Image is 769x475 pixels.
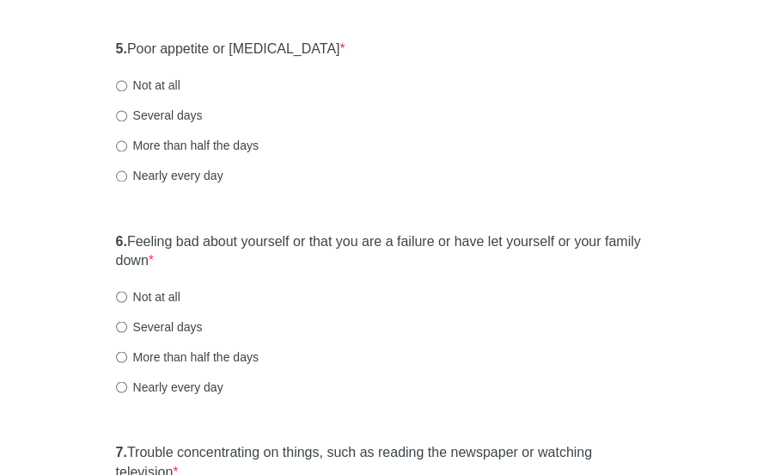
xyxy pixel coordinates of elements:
[116,318,203,335] label: Several days
[116,110,127,121] input: Several days
[116,77,180,94] label: Not at all
[116,80,127,91] input: Not at all
[116,233,127,248] strong: 6.
[116,444,127,459] strong: 7.
[116,231,654,271] label: Feeling bad about yourself or that you are a failure or have let yourself or your family down
[116,291,127,302] input: Not at all
[116,140,127,151] input: More than half the days
[116,287,180,305] label: Not at all
[116,170,127,182] input: Nearly every day
[116,351,127,362] input: More than half the days
[116,40,345,59] label: Poor appetite or [MEDICAL_DATA]
[116,378,223,395] label: Nearly every day
[116,348,259,365] label: More than half the days
[116,41,127,56] strong: 5.
[116,321,127,332] input: Several days
[116,137,259,154] label: More than half the days
[116,381,127,392] input: Nearly every day
[116,167,223,184] label: Nearly every day
[116,107,203,124] label: Several days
